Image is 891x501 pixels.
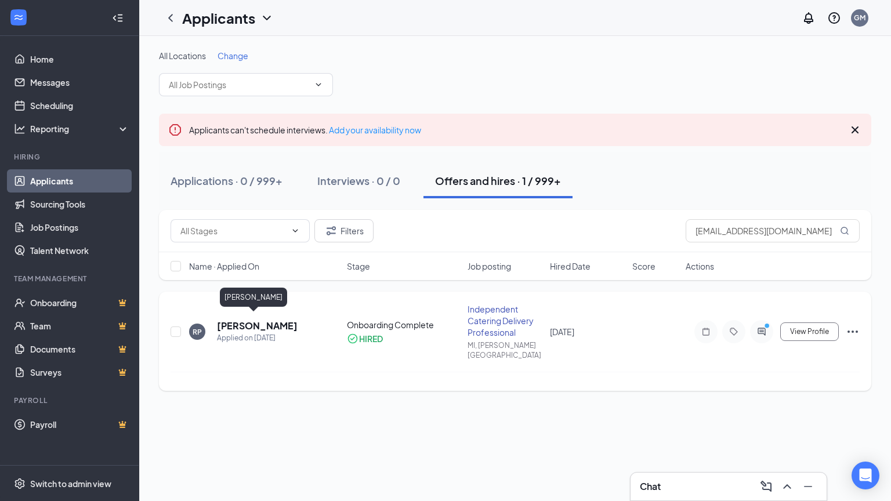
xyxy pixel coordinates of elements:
a: Add your availability now [329,125,421,135]
a: Applicants [30,169,129,193]
svg: QuestionInfo [827,11,841,25]
div: Reporting [30,123,130,135]
h3: Chat [640,480,661,493]
svg: Tag [727,327,741,336]
span: Hired Date [550,260,591,272]
div: Offers and hires · 1 / 999+ [435,173,561,188]
button: View Profile [780,322,839,341]
button: Filter Filters [314,219,374,242]
svg: ChevronDown [260,11,274,25]
a: Talent Network [30,239,129,262]
svg: Ellipses [846,325,860,339]
svg: Notifications [802,11,816,25]
div: Team Management [14,274,127,284]
span: Change [218,50,248,61]
svg: Error [168,123,182,137]
svg: PrimaryDot [762,322,776,332]
button: Minimize [799,477,817,496]
span: All Locations [159,50,206,61]
span: Actions [686,260,714,272]
a: Home [30,48,129,71]
svg: ChevronUp [780,480,794,493]
a: DocumentsCrown [30,337,129,361]
div: Interviews · 0 / 0 [317,173,400,188]
a: PayrollCrown [30,413,129,436]
svg: Settings [14,478,26,489]
div: GM [854,13,865,23]
svg: Note [699,327,713,336]
a: SurveysCrown [30,361,129,384]
a: TeamCrown [30,314,129,337]
div: Switch to admin view [30,478,111,489]
a: Job Postings [30,216,129,239]
svg: Analysis [14,123,26,135]
input: Search in offers and hires [686,219,860,242]
div: Applied on [DATE] [217,332,298,344]
svg: Filter [324,224,338,238]
span: View Profile [790,328,829,336]
div: Onboarding Complete [347,319,460,331]
svg: ComposeMessage [759,480,773,493]
svg: Cross [848,123,862,137]
input: All Job Postings [169,78,309,91]
svg: ActiveChat [755,327,769,336]
button: ComposeMessage [757,477,776,496]
span: Stage [347,260,370,272]
div: Open Intercom Messenger [852,462,879,489]
div: Hiring [14,152,127,162]
svg: ChevronLeft [164,11,178,25]
a: Messages [30,71,129,94]
a: Sourcing Tools [30,193,129,216]
svg: MagnifyingGlass [840,226,849,235]
svg: ChevronDown [314,80,323,89]
svg: ChevronDown [291,226,300,235]
svg: Collapse [112,12,124,24]
svg: CheckmarkCircle [347,333,358,344]
span: Job posting [468,260,511,272]
span: Applicants can't schedule interviews. [189,125,421,135]
a: Scheduling [30,94,129,117]
div: [PERSON_NAME] [220,288,287,307]
svg: WorkstreamLogo [13,12,24,23]
svg: Minimize [801,480,815,493]
input: All Stages [180,224,286,237]
h1: Applicants [182,8,255,28]
a: OnboardingCrown [30,291,129,314]
div: RP [193,327,202,337]
span: [DATE] [550,326,574,337]
div: Applications · 0 / 999+ [171,173,282,188]
button: ChevronUp [778,477,796,496]
span: Name · Applied On [189,260,259,272]
div: HIRED [359,333,383,344]
div: Independent Catering Delivery Professional [468,303,543,338]
span: Score [632,260,655,272]
div: MI, [PERSON_NAME][GEOGRAPHIC_DATA] [468,340,543,360]
div: Payroll [14,395,127,405]
h5: [PERSON_NAME] [217,320,298,332]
